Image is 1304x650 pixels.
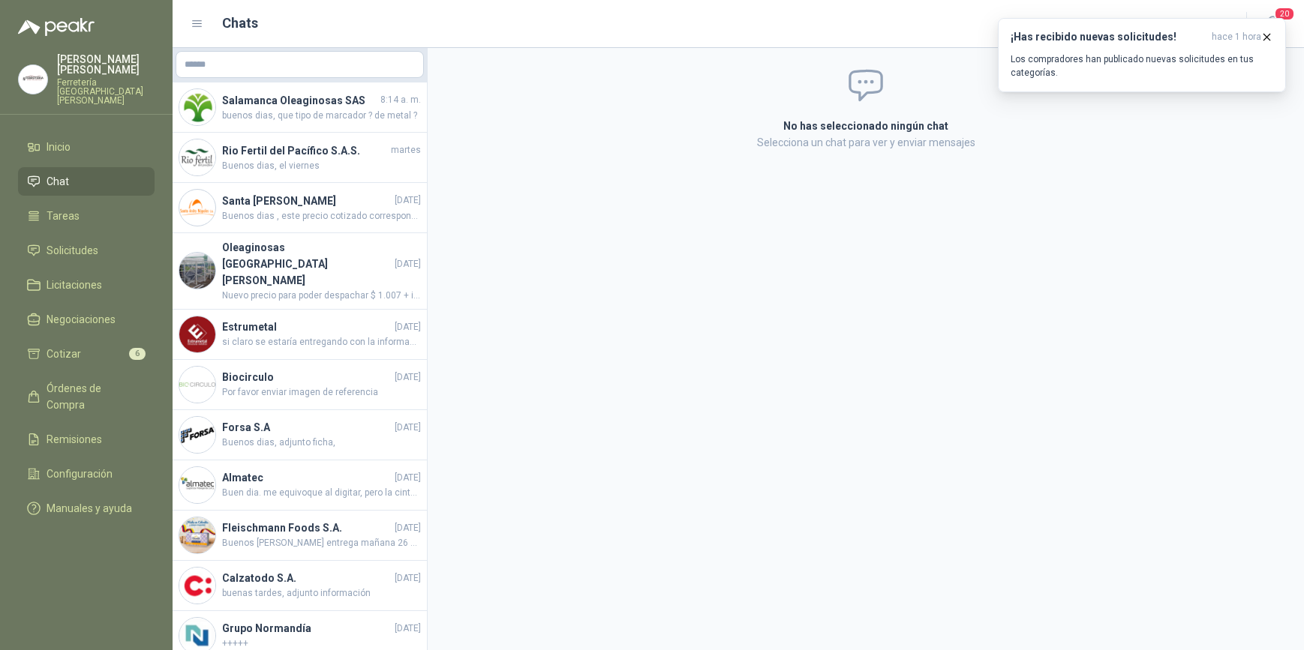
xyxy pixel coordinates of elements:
[1274,7,1295,21] span: 20
[998,18,1286,92] button: ¡Has recibido nuevas solicitudes!hace 1 hora Los compradores han publicado nuevas solicitudes en ...
[222,159,421,173] span: Buenos dias, el viernes
[179,417,215,453] img: Company Logo
[18,425,155,454] a: Remisiones
[222,520,392,536] h4: Fleischmann Foods S.A.
[18,305,155,334] a: Negociaciones
[18,167,155,196] a: Chat
[47,242,98,259] span: Solicitudes
[222,193,392,209] h4: Santa [PERSON_NAME]
[179,139,215,175] img: Company Logo
[173,183,427,233] a: Company LogoSanta [PERSON_NAME][DATE]Buenos dias , este precio cotizado corresponde a promocion d...
[395,421,421,435] span: [DATE]
[1259,10,1286,37] button: 20
[604,118,1128,134] h2: No has seleccionado ningún chat
[222,319,392,335] h4: Estrumetal
[173,82,427,133] a: Company LogoSalamanca Oleaginosas SAS8:14 a. m.buenos dias, que tipo de marcador ? de metal ?
[18,236,155,265] a: Solicitudes
[47,139,71,155] span: Inicio
[1212,31,1261,43] span: hace 1 hora
[47,346,81,362] span: Cotizar
[18,374,155,419] a: Órdenes de Compra
[18,133,155,161] a: Inicio
[222,586,421,601] span: buenas tardes, adjunto información
[173,233,427,310] a: Company LogoOleaginosas [GEOGRAPHIC_DATA][PERSON_NAME][DATE]Nuevo precio para poder despachar $ 1...
[47,380,140,413] span: Órdenes de Compra
[604,134,1128,151] p: Selecciona un chat para ver y enviar mensajes
[179,190,215,226] img: Company Logo
[222,109,421,123] span: buenos dias, que tipo de marcador ? de metal ?
[57,78,155,105] p: Ferretería [GEOGRAPHIC_DATA][PERSON_NAME]
[173,561,427,611] a: Company LogoCalzatodo S.A.[DATE]buenas tardes, adjunto información
[395,370,421,385] span: [DATE]
[173,310,427,360] a: Company LogoEstrumetal[DATE]si claro se estaría entregando con la información requerida pero seri...
[395,471,421,485] span: [DATE]
[47,173,69,190] span: Chat
[395,320,421,334] span: [DATE]
[1011,31,1206,43] h3: ¡Has recibido nuevas solicitudes!
[47,208,80,224] span: Tareas
[18,271,155,299] a: Licitaciones
[222,469,392,486] h4: Almatec
[222,436,421,450] span: Buenos dias, adjunto ficha,
[179,517,215,553] img: Company Logo
[57,54,155,75] p: [PERSON_NAME] [PERSON_NAME]
[222,385,421,400] span: Por favor enviar imagen de referencia
[173,360,427,410] a: Company LogoBiocirculo[DATE]Por favor enviar imagen de referencia
[173,511,427,561] a: Company LogoFleischmann Foods S.A.[DATE]Buenos [PERSON_NAME] entrega mañana 26 de junio
[395,571,421,586] span: [DATE]
[222,620,392,637] h4: Grupo Normandía
[173,410,427,460] a: Company LogoForsa S.A[DATE]Buenos dias, adjunto ficha,
[47,277,102,293] span: Licitaciones
[19,65,47,94] img: Company Logo
[179,316,215,352] img: Company Logo
[173,133,427,183] a: Company LogoRio Fertil del Pacífico S.A.S.martesBuenos dias, el viernes
[179,89,215,125] img: Company Logo
[173,460,427,511] a: Company LogoAlmatec[DATE]Buen dia. me equivoque al digitar, pero la cinta es de 500 mts, el preci...
[18,494,155,523] a: Manuales y ayuda
[47,431,102,448] span: Remisiones
[222,369,392,385] h4: Biocirculo
[47,500,132,517] span: Manuales y ayuda
[395,521,421,535] span: [DATE]
[179,367,215,403] img: Company Logo
[179,253,215,289] img: Company Logo
[222,239,392,289] h4: Oleaginosas [GEOGRAPHIC_DATA][PERSON_NAME]
[222,536,421,550] span: Buenos [PERSON_NAME] entrega mañana 26 de junio
[395,622,421,636] span: [DATE]
[222,209,421,223] span: Buenos dias , este precio cotizado corresponde a promocion de Julio , ya en agosto el precio es d...
[395,193,421,208] span: [DATE]
[222,142,388,159] h4: Rio Fertil del Pacífico S.A.S.
[222,13,258,34] h1: Chats
[222,486,421,500] span: Buen dia. me equivoque al digitar, pero la cinta es de 500 mts, el precio esta tal como me lo die...
[222,92,377,109] h4: Salamanca Oleaginosas SAS
[47,466,113,482] span: Configuración
[395,257,421,271] span: [DATE]
[380,93,421,107] span: 8:14 a. m.
[222,335,421,349] span: si claro se estaría entregando con la información requerida pero seria por un monto mínimo de des...
[179,568,215,604] img: Company Logo
[18,460,155,488] a: Configuración
[18,202,155,230] a: Tareas
[18,18,95,36] img: Logo peakr
[222,419,392,436] h4: Forsa S.A
[1011,52,1273,79] p: Los compradores han publicado nuevas solicitudes en tus categorías.
[129,348,146,360] span: 6
[222,289,421,303] span: Nuevo precio para poder despachar $ 1.007 + iva favor modificar la orden
[18,340,155,368] a: Cotizar6
[47,311,116,328] span: Negociaciones
[222,570,392,586] h4: Calzatodo S.A.
[391,143,421,157] span: martes
[179,467,215,503] img: Company Logo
